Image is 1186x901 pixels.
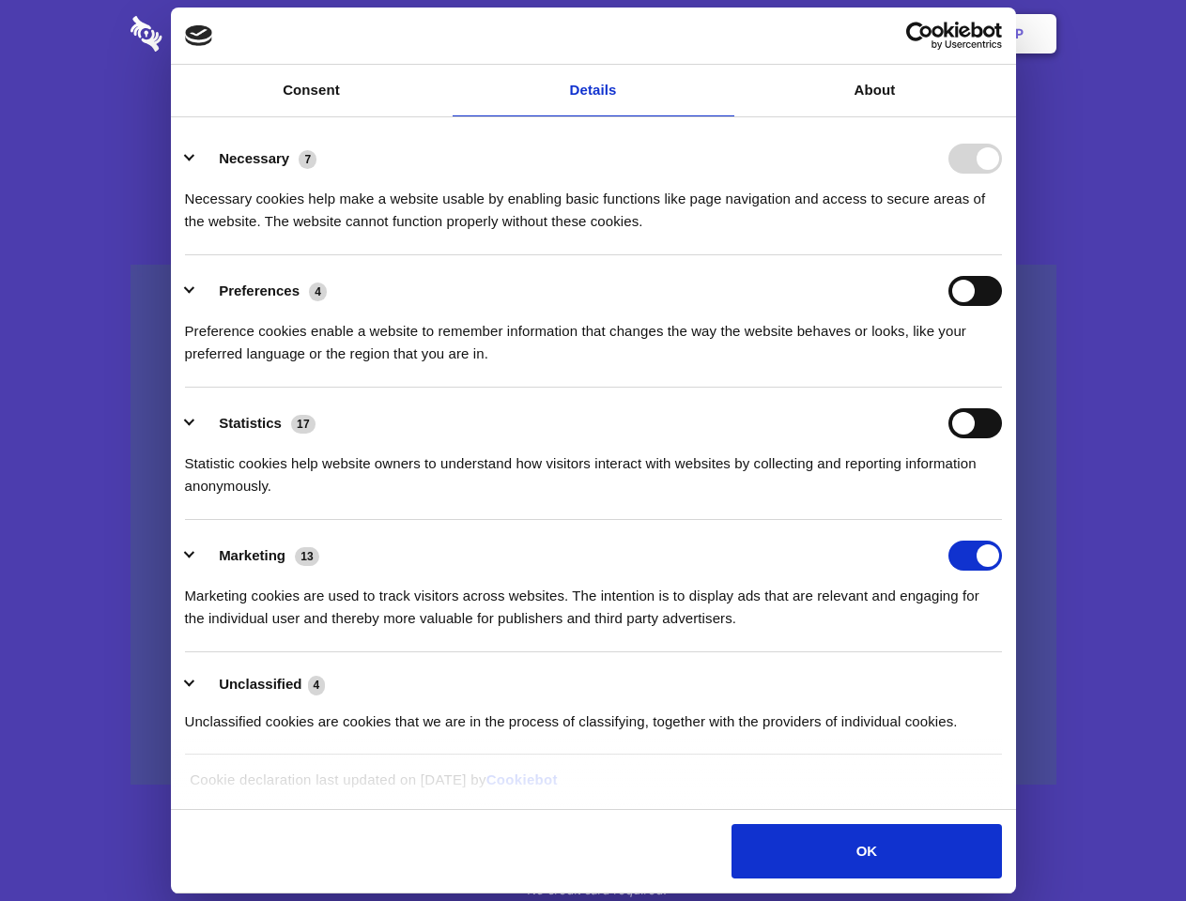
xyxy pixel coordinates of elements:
a: Login [852,5,933,63]
div: Preference cookies enable a website to remember information that changes the way the website beha... [185,306,1002,365]
button: Statistics (17) [185,408,328,438]
div: Cookie declaration last updated on [DATE] by [176,769,1010,805]
h1: Eliminate Slack Data Loss. [131,84,1056,152]
div: Marketing cookies are used to track visitors across websites. The intention is to display ads tha... [185,571,1002,630]
h4: Auto-redaction of sensitive data, encrypted data sharing and self-destructing private chats. Shar... [131,171,1056,233]
label: Necessary [219,150,289,166]
a: Pricing [551,5,633,63]
span: 7 [299,150,316,169]
img: logo [185,25,213,46]
a: Usercentrics Cookiebot - opens in a new window [838,22,1002,50]
a: Cookiebot [486,771,558,787]
a: Details [453,65,734,116]
span: 17 [291,415,316,434]
span: 4 [308,676,326,695]
a: Contact [762,5,848,63]
label: Marketing [219,547,285,563]
a: Wistia video thumbnail [131,265,1056,786]
span: 13 [295,547,319,566]
label: Preferences [219,283,300,298]
iframe: Drift Widget Chat Controller [1092,807,1163,878]
div: Necessary cookies help make a website usable by enabling basic functions like page navigation and... [185,174,1002,233]
div: Statistic cookies help website owners to understand how visitors interact with websites by collec... [185,438,1002,497]
button: OK [732,824,1001,878]
span: 4 [309,283,327,301]
button: Preferences (4) [185,276,339,306]
a: Consent [171,65,453,116]
a: About [734,65,1016,116]
img: logo-wordmark-white-trans-d4663122ce5f474addd5e946df7df03e33cb6a1c49d2221995e7729f52c070b2.svg [131,16,291,52]
button: Marketing (13) [185,541,331,571]
button: Unclassified (4) [185,673,337,696]
label: Statistics [219,415,282,431]
button: Necessary (7) [185,144,329,174]
div: Unclassified cookies are cookies that we are in the process of classifying, together with the pro... [185,696,1002,733]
